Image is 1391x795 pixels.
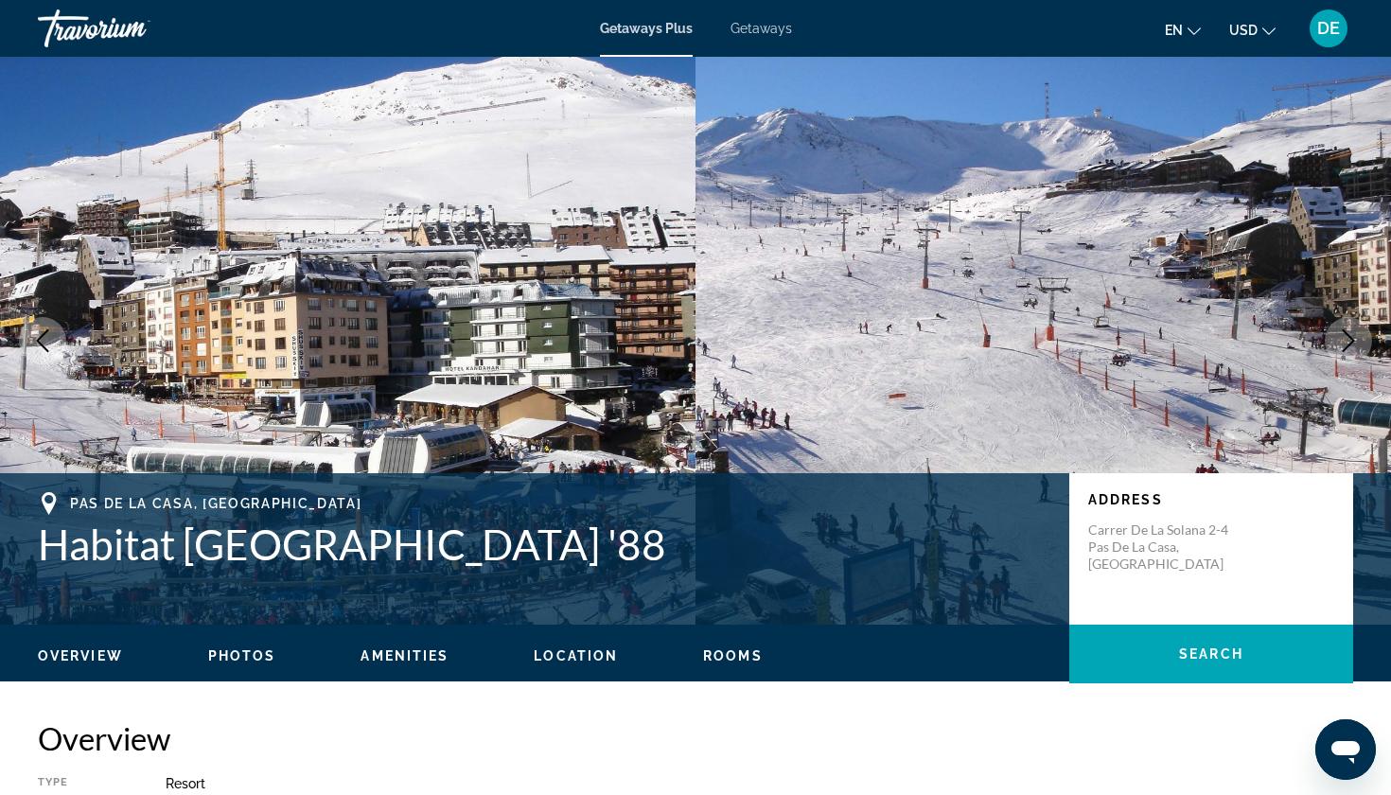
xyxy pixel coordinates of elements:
[38,719,1353,757] h2: Overview
[361,648,449,663] span: Amenities
[1165,23,1183,38] span: en
[1179,646,1243,662] span: Search
[1304,9,1353,48] button: User Menu
[38,776,118,791] div: Type
[166,776,1353,791] div: Resort
[38,648,123,663] span: Overview
[1325,317,1372,364] button: Next image
[208,647,276,664] button: Photos
[1165,16,1201,44] button: Change language
[731,21,792,36] a: Getaways
[703,648,763,663] span: Rooms
[1088,492,1334,507] p: Address
[38,4,227,53] a: Travorium
[208,648,276,663] span: Photos
[1229,16,1276,44] button: Change currency
[38,520,1050,569] h1: Habitat [GEOGRAPHIC_DATA] '88
[1317,19,1340,38] span: DE
[361,647,449,664] button: Amenities
[534,647,618,664] button: Location
[600,21,693,36] a: Getaways Plus
[703,647,763,664] button: Rooms
[38,647,123,664] button: Overview
[1315,719,1376,780] iframe: Button to launch messaging window
[1088,521,1240,573] p: Carrer de la Solana 2-4 Pas de la Casa, [GEOGRAPHIC_DATA]
[19,317,66,364] button: Previous image
[1229,23,1258,38] span: USD
[534,648,618,663] span: Location
[1069,625,1353,683] button: Search
[70,496,361,511] span: Pas de la Casa, [GEOGRAPHIC_DATA]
